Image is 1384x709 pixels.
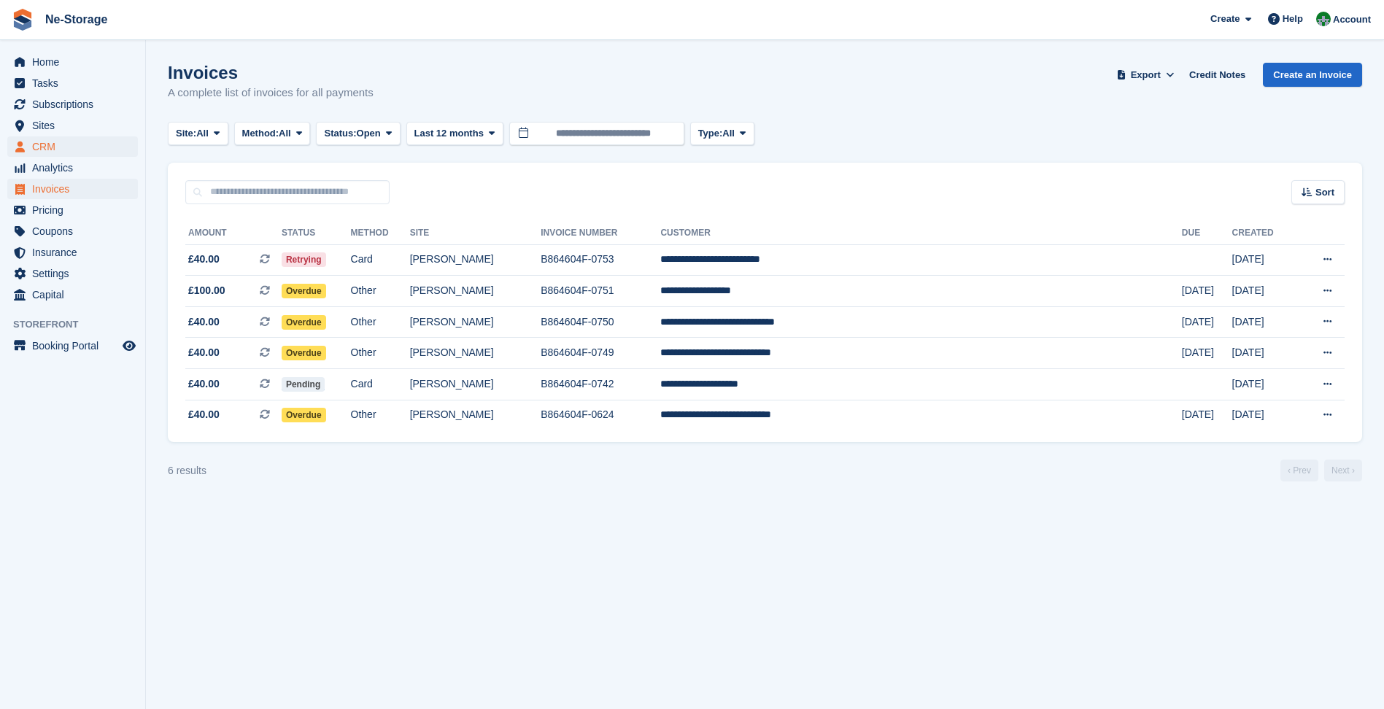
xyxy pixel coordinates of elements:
span: Booking Portal [32,336,120,356]
td: [DATE] [1182,276,1232,307]
a: Next [1324,460,1362,481]
a: menu [7,73,138,93]
a: Create an Invoice [1263,63,1362,87]
span: Insurance [32,242,120,263]
img: Charlotte Nesbitt [1316,12,1331,26]
a: Ne-Storage [39,7,113,31]
span: Type: [698,126,723,141]
span: Storefront [13,317,145,332]
span: Overdue [282,315,326,330]
span: Overdue [282,346,326,360]
a: menu [7,179,138,199]
span: Retrying [282,252,326,267]
span: Analytics [32,158,120,178]
span: Coupons [32,221,120,241]
th: Customer [660,222,1181,245]
td: [DATE] [1232,400,1297,430]
td: Other [351,306,410,338]
span: £40.00 [188,252,220,267]
a: menu [7,136,138,157]
span: Tasks [32,73,120,93]
button: Type: All [690,122,754,146]
td: Other [351,276,410,307]
span: Overdue [282,408,326,422]
td: B864604F-0749 [541,338,660,369]
button: Last 12 months [406,122,503,146]
td: [DATE] [1232,306,1297,338]
button: Site: All [168,122,228,146]
span: Export [1131,68,1161,82]
a: Credit Notes [1183,63,1251,87]
td: Card [351,244,410,276]
p: A complete list of invoices for all payments [168,85,374,101]
div: 6 results [168,463,206,479]
td: [PERSON_NAME] [410,244,541,276]
a: menu [7,115,138,136]
button: Method: All [234,122,311,146]
td: B864604F-0742 [541,369,660,400]
span: Method: [242,126,279,141]
span: Site: [176,126,196,141]
span: Sort [1315,185,1334,200]
nav: Page [1277,460,1365,481]
span: CRM [32,136,120,157]
a: Preview store [120,337,138,354]
a: menu [7,242,138,263]
span: All [196,126,209,141]
a: menu [7,263,138,284]
td: Card [351,369,410,400]
a: Previous [1280,460,1318,481]
td: [PERSON_NAME] [410,369,541,400]
th: Method [351,222,410,245]
h1: Invoices [168,63,374,82]
td: [DATE] [1232,276,1297,307]
span: Last 12 months [414,126,484,141]
td: [PERSON_NAME] [410,338,541,369]
span: All [279,126,291,141]
td: [DATE] [1232,244,1297,276]
a: menu [7,52,138,72]
td: [DATE] [1182,338,1232,369]
th: Created [1232,222,1297,245]
span: Invoices [32,179,120,199]
span: Settings [32,263,120,284]
th: Due [1182,222,1232,245]
button: Export [1113,63,1178,87]
th: Site [410,222,541,245]
th: Invoice Number [541,222,660,245]
span: Status: [324,126,356,141]
img: stora-icon-8386f47178a22dfd0bd8f6a31ec36ba5ce8667c1dd55bd0f319d3a0aa187defe.svg [12,9,34,31]
a: menu [7,284,138,305]
span: Create [1210,12,1240,26]
td: [DATE] [1182,400,1232,430]
span: £100.00 [188,283,225,298]
span: Pending [282,377,325,392]
span: All [722,126,735,141]
td: [PERSON_NAME] [410,306,541,338]
span: Account [1333,12,1371,27]
td: Other [351,400,410,430]
td: B864604F-0624 [541,400,660,430]
button: Status: Open [316,122,400,146]
span: Open [357,126,381,141]
td: B864604F-0751 [541,276,660,307]
td: [DATE] [1182,306,1232,338]
td: B864604F-0753 [541,244,660,276]
a: menu [7,200,138,220]
th: Amount [185,222,282,245]
td: B864604F-0750 [541,306,660,338]
a: menu [7,158,138,178]
span: Overdue [282,284,326,298]
span: Sites [32,115,120,136]
span: Home [32,52,120,72]
a: menu [7,336,138,356]
td: [DATE] [1232,338,1297,369]
td: [DATE] [1232,369,1297,400]
a: menu [7,94,138,115]
span: Pricing [32,200,120,220]
th: Status [282,222,351,245]
a: menu [7,221,138,241]
span: £40.00 [188,376,220,392]
span: Subscriptions [32,94,120,115]
span: £40.00 [188,407,220,422]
